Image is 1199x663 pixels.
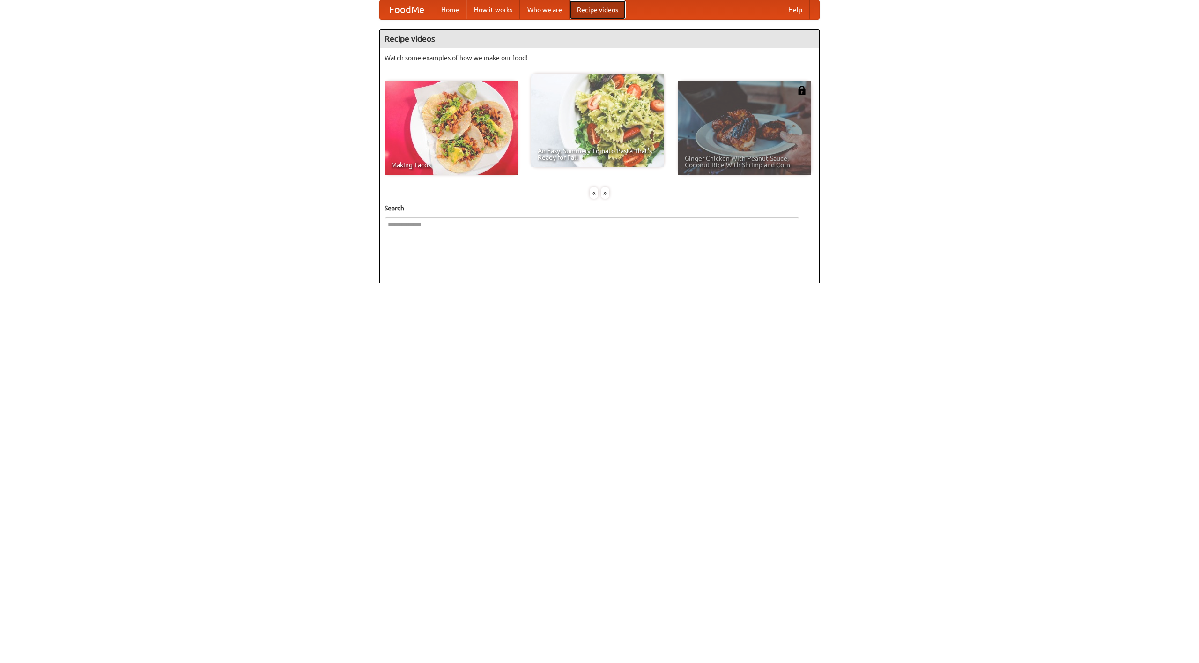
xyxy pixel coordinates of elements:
span: Making Tacos [391,162,511,168]
span: An Easy, Summery Tomato Pasta That's Ready for Fall [538,148,658,161]
a: Who we are [520,0,570,19]
a: Recipe videos [570,0,626,19]
div: » [601,187,609,199]
a: An Easy, Summery Tomato Pasta That's Ready for Fall [531,74,664,167]
a: How it works [466,0,520,19]
a: FoodMe [380,0,434,19]
a: Home [434,0,466,19]
a: Help [781,0,810,19]
div: « [590,187,598,199]
h4: Recipe videos [380,30,819,48]
a: Making Tacos [385,81,518,175]
p: Watch some examples of how we make our food! [385,53,814,62]
h5: Search [385,203,814,213]
img: 483408.png [797,86,807,95]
